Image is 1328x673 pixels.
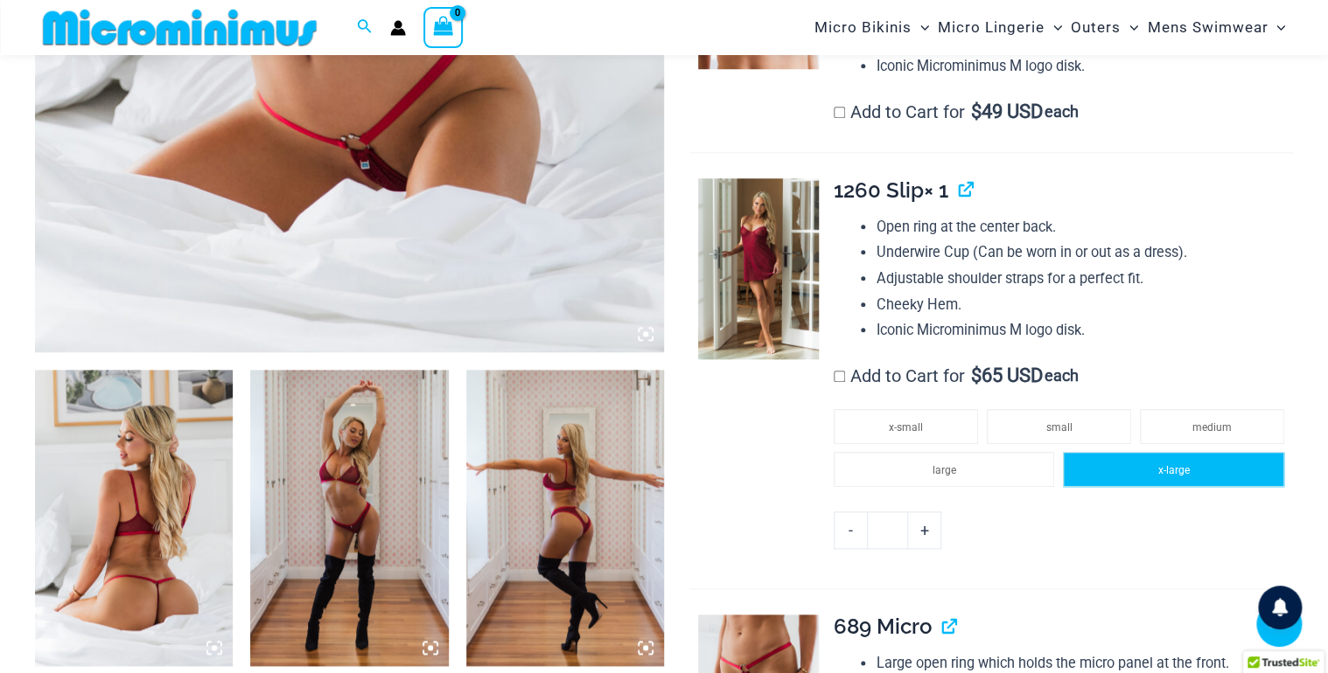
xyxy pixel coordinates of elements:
[1143,5,1290,50] a: Mens SwimwearMenu ToggleMenu Toggle
[987,409,1131,444] li: small
[876,317,1293,343] li: Iconic Microminimus M logo disk.
[876,292,1293,318] li: Cheeky Hem.
[834,107,845,118] input: Add to Cart for$49 USD each
[876,53,1293,80] li: Iconic Microminimus M logo disk.
[834,365,1079,386] label: Add to Cart for
[1045,5,1062,50] span: Menu Toggle
[810,5,933,50] a: Micro BikinisMenu ToggleMenu Toggle
[1044,103,1078,121] span: each
[814,5,912,50] span: Micro Bikinis
[834,409,978,444] li: x-small
[1268,5,1285,50] span: Menu Toggle
[933,464,956,476] span: large
[698,178,819,359] img: Guilty Pleasures Red 1260 Slip
[834,614,932,639] span: 689 Micro
[971,103,1043,121] span: 49 USD
[423,7,464,47] a: View Shopping Cart, empty
[807,3,1293,52] nav: Site Navigation
[971,364,982,386] span: $
[971,367,1043,385] span: 65 USD
[36,8,324,47] img: MM SHOP LOGO FLAT
[1066,5,1143,50] a: OutersMenu ToggleMenu Toggle
[1121,5,1138,50] span: Menu Toggle
[1044,367,1078,385] span: each
[1063,452,1284,487] li: x-large
[876,214,1293,240] li: Open ring at the center back.
[1192,421,1232,434] span: medium
[35,370,233,666] img: Guilty Pleasures Red 1045 Bra 689 Micro
[876,239,1293,266] li: Underwire Cup (Can be worn in or out as a dress).
[912,5,929,50] span: Menu Toggle
[971,101,982,122] span: $
[876,266,1293,292] li: Adjustable shoulder straps for a perfect fit.
[834,101,1079,122] label: Add to Cart for
[867,511,908,548] input: Product quantity
[390,20,406,36] a: Account icon link
[1045,421,1072,434] span: small
[834,452,1055,487] li: large
[834,371,845,382] input: Add to Cart for$65 USD each
[1071,5,1121,50] span: Outers
[933,5,1066,50] a: Micro LingerieMenu ToggleMenu Toggle
[1140,409,1284,444] li: medium
[938,5,1045,50] span: Micro Lingerie
[834,511,867,548] a: -
[1158,464,1190,476] span: x-large
[889,421,923,434] span: x-small
[834,177,924,203] span: 1260 Slip
[357,17,373,38] a: Search icon link
[924,177,948,203] span: × 1
[250,370,448,666] img: Guilty Pleasures Red 1045 Bra 6045 Thong
[466,370,664,666] img: Guilty Pleasures Red 1045 Bra 6045 Thong
[908,511,941,548] a: +
[1147,5,1268,50] span: Mens Swimwear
